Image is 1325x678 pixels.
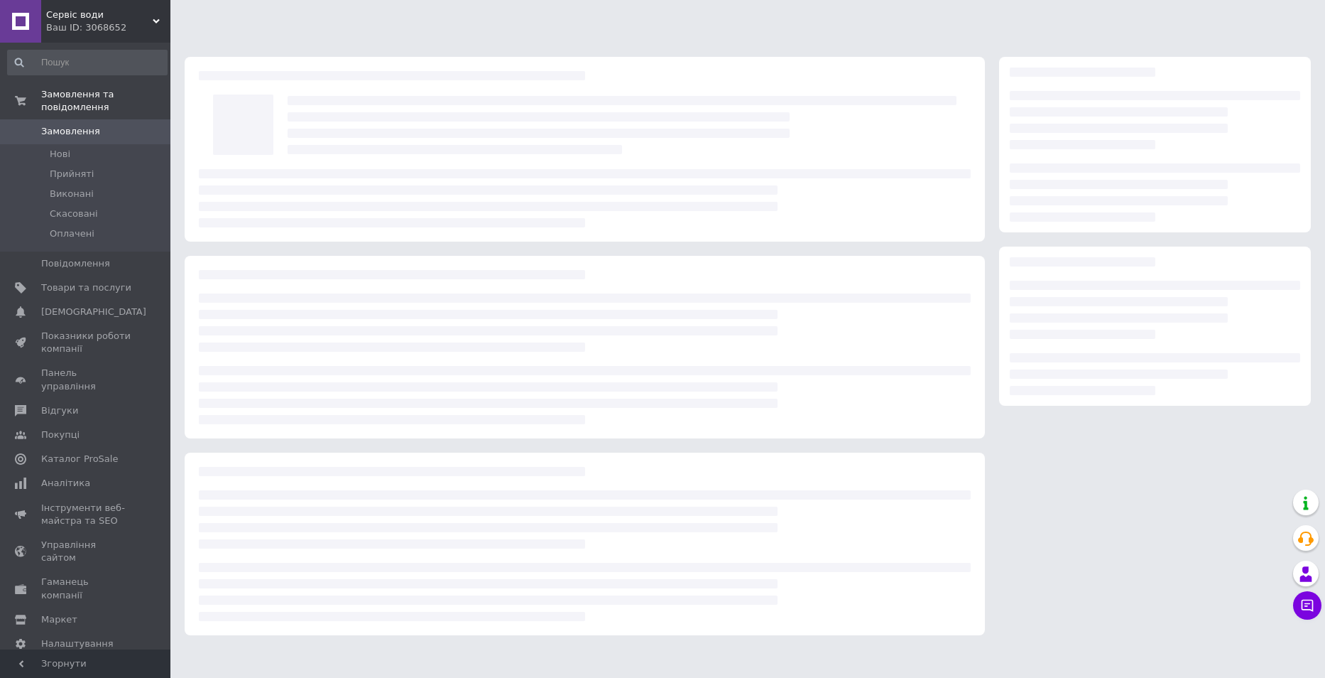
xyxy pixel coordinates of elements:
input: Пошук [7,50,168,75]
button: Чат з покупцем [1293,591,1321,620]
span: Товари та послуги [41,281,131,294]
span: Скасовані [50,208,98,220]
span: Маркет [41,613,77,626]
span: Замовлення [41,125,100,138]
span: Повідомлення [41,257,110,270]
span: Сервіс води [46,9,153,21]
span: Панель управління [41,367,131,392]
span: Управління сайтом [41,539,131,564]
span: Оплачені [50,227,94,240]
span: Каталог ProSale [41,453,118,466]
span: Виконані [50,188,94,200]
span: Аналітика [41,477,90,490]
div: Ваш ID: 3068652 [46,21,170,34]
span: Нові [50,148,70,161]
span: Налаштування [41,637,114,650]
span: Відгуки [41,404,78,417]
span: Показники роботи компанії [41,330,131,355]
span: Замовлення та повідомлення [41,88,170,114]
span: [DEMOGRAPHIC_DATA] [41,306,146,318]
span: Гаманець компанії [41,576,131,601]
span: Інструменти веб-майстра та SEO [41,502,131,527]
span: Покупці [41,429,80,441]
span: Прийняті [50,168,94,181]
